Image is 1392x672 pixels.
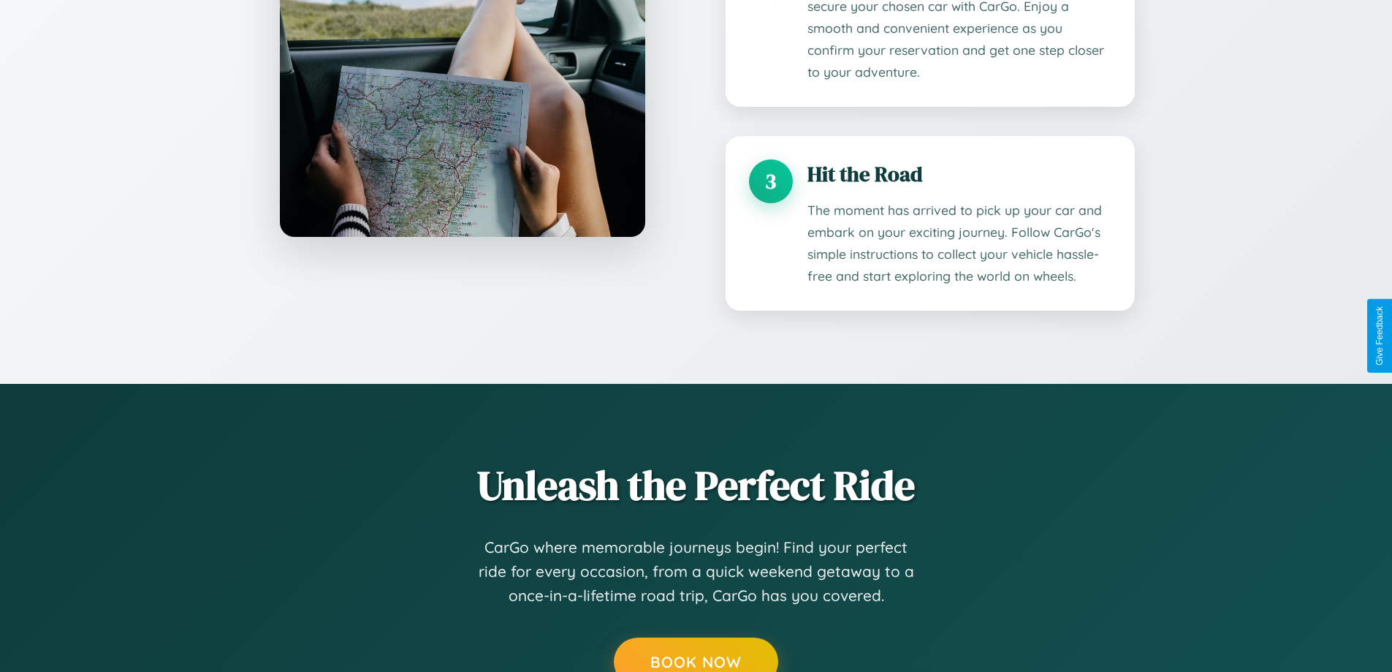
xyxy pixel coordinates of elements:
[258,457,1135,513] h2: Unleash the Perfect Ride
[1374,306,1385,366] div: Give Feedback
[477,535,916,608] p: CarGo where memorable journeys begin! Find your perfect ride for every occasion, from a quick wee...
[749,159,793,203] div: 3
[807,159,1111,189] h3: Hit the Road
[807,200,1111,287] p: The moment has arrived to pick up your car and embark on your exciting journey. Follow CarGo's si...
